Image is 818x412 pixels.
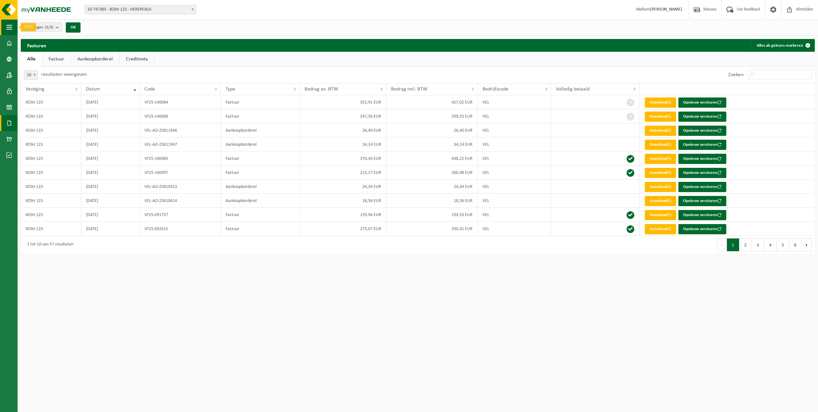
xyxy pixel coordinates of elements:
[386,208,478,222] td: 193,53 EUR
[221,166,299,180] td: Factuur
[140,123,221,137] td: VEL-AO-25811946
[140,194,221,208] td: VEL-AO-25810414
[21,109,81,123] td: KOSH 123
[678,224,726,234] button: Opnieuw versturen
[678,168,726,178] button: Opnieuw versturen
[21,95,81,109] td: KOSH 123
[120,52,154,66] a: Creditnota
[140,137,221,152] td: VEL-AO-25811947
[386,137,478,152] td: 34,24 EUR
[777,238,789,251] button: 5
[300,166,386,180] td: 215,27 EUR
[24,239,73,251] div: 1 tot 10 van 57 resultaten
[556,87,590,92] span: Volledig betaald
[300,208,386,222] td: 159,94 EUR
[300,123,386,137] td: 26,40 EUR
[221,194,299,208] td: Aankoopborderel
[764,238,777,251] button: 4
[24,71,38,80] span: 10
[739,238,752,251] button: 2
[678,196,726,206] button: Opnieuw versturen
[221,152,299,166] td: Factuur
[21,166,81,180] td: KOSH 123
[678,210,726,220] button: Opnieuw versturen
[140,166,221,180] td: VF25-106997
[482,87,508,92] span: Bedrijfscode
[300,222,386,236] td: 273,07 EUR
[84,5,196,14] span: 10-747365 - KOSH 123 - HERENTALS
[300,109,386,123] td: 247,56 EUR
[802,238,812,251] button: Next
[21,39,53,51] h2: Facturen
[81,180,140,194] td: [DATE]
[21,222,81,236] td: KOSH 123
[478,95,552,109] td: VEL
[221,180,299,194] td: Aankoopborderel
[21,123,81,137] td: KOSH 123
[221,222,299,236] td: Factuur
[645,97,676,108] a: Download
[645,112,676,122] a: Download
[85,5,196,14] span: 10-747365 - KOSH 123 - HERENTALS
[305,87,338,92] span: Bedrag ex. BTW
[386,152,478,166] td: 448,22 EUR
[21,22,62,32] button: Vestigingen(3/3)
[478,152,552,166] td: VEL
[81,109,140,123] td: [DATE]
[478,222,552,236] td: VEL
[752,39,814,52] button: Alles als gelezen markeren
[24,23,53,32] span: Vestigingen
[478,137,552,152] td: VEL
[21,194,81,208] td: KOSH 123
[752,238,764,251] button: 3
[86,87,100,92] span: Datum
[45,25,53,29] count: (3/3)
[42,52,71,66] a: Factuur
[717,238,727,251] button: Previous
[478,109,552,123] td: VEL
[221,208,299,222] td: Factuur
[650,7,682,12] strong: [PERSON_NAME]
[221,95,299,109] td: Factuur
[81,137,140,152] td: [DATE]
[41,72,87,77] label: resultaten weergeven
[645,182,676,192] a: Download
[221,123,299,137] td: Aankoopborderel
[81,222,140,236] td: [DATE]
[478,123,552,137] td: VEL
[21,137,81,152] td: KOSH 123
[678,112,726,122] button: Opnieuw versturen
[386,123,478,137] td: 26,40 EUR
[21,180,81,194] td: KOSH 123
[386,109,478,123] td: 299,55 EUR
[678,182,726,192] button: Opnieuw versturen
[300,95,386,109] td: 352,91 EUR
[81,152,140,166] td: [DATE]
[645,126,676,136] a: Download
[478,194,552,208] td: VEL
[140,109,221,123] td: VF25-140086
[645,196,676,206] a: Download
[645,140,676,150] a: Download
[21,208,81,222] td: KOSH 123
[81,208,140,222] td: [DATE]
[221,109,299,123] td: Factuur
[678,126,726,136] button: Opnieuw versturen
[21,52,42,66] a: Alle
[386,194,478,208] td: 18,56 EUR
[645,168,676,178] a: Download
[386,180,478,194] td: 24,34 EUR
[81,123,140,137] td: [DATE]
[386,222,478,236] td: 330,41 EUR
[789,238,802,251] button: 6
[140,222,221,236] td: VF25-092615
[81,166,140,180] td: [DATE]
[645,210,676,220] a: Download
[728,72,744,77] label: Zoeken:
[300,152,386,166] td: 370,43 EUR
[24,70,38,80] span: 10
[678,97,726,108] button: Opnieuw versturen
[727,238,739,251] button: 1
[66,22,81,33] button: OK
[386,95,478,109] td: 427,02 EUR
